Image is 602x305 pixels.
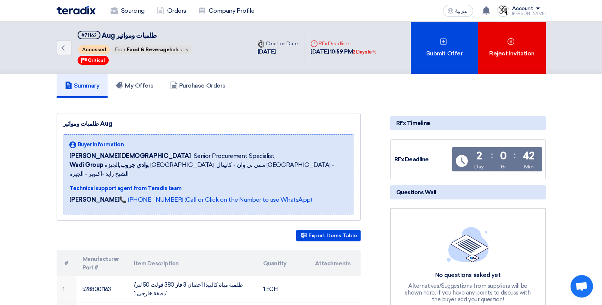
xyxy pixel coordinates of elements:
[69,196,120,203] strong: [PERSON_NAME]
[76,276,128,302] td: 5288001163
[476,151,482,161] div: 2
[69,161,148,168] b: Wadi Group وادي جروب,
[447,227,489,262] img: empty_state_list.svg
[353,48,376,56] div: 2 Days left
[76,250,128,276] th: Manufacturer Part #
[151,3,192,19] a: Orders
[396,188,436,196] span: Questions Wall
[57,276,76,302] td: 1
[524,163,534,171] div: Min
[404,271,532,279] div: No questions asked yet
[57,250,76,276] th: #
[78,31,193,40] h5: طلمبات ومواتير Aug
[404,283,532,303] div: Alternatives/Suggestions from suppliers will be shown here, If you have any points to discuss wit...
[571,275,593,298] a: Open chat
[455,9,469,14] span: العربية
[108,74,162,98] a: My Offers
[57,74,108,98] a: Summary
[65,82,100,89] h5: Summary
[128,250,257,276] th: Item Description
[512,12,546,16] div: [PERSON_NAME]
[257,276,309,302] td: 1 ECH
[501,163,506,171] div: Hr
[394,155,451,164] div: RFx Deadline
[128,276,257,302] td: طلمبة مياة كالبيدا 1حصان 3 فاز 380 فولت 50 لتر/دقيقة خارجى 1"
[81,33,97,38] div: #71162
[258,48,298,56] div: [DATE]
[411,22,478,74] div: Submit Offer
[111,45,192,54] span: From Industry
[310,48,376,56] div: [DATE] 10:59 PM
[309,250,361,276] th: Attachments
[257,250,309,276] th: Quantity
[78,141,124,149] span: Buyer Information
[194,152,276,161] span: Senior Procurement Specialist,
[57,6,96,15] img: Teradix logo
[474,163,484,171] div: Day
[512,6,533,12] div: Account
[78,45,110,54] span: Accessed
[69,161,348,179] span: الجيزة, [GEOGRAPHIC_DATA] ,مبنى بى وان - كابيتال [GEOGRAPHIC_DATA] - الشيخ زايد -أكتوبر - الجيزه
[69,184,348,192] div: Technical support agent from Teradix team
[119,196,312,203] a: 📞 [PHONE_NUMBER] (Call or Click on the Number to use WhatsApp)
[69,152,191,161] span: [PERSON_NAME][DEMOGRAPHIC_DATA]
[127,47,170,52] span: Food & Beverage
[310,40,376,48] div: RFx Deadline
[491,149,493,162] div: :
[102,31,156,40] span: طلمبات ومواتير Aug
[443,5,473,17] button: العربية
[523,151,535,161] div: 42
[497,5,509,17] img: intergear_Trade_logo_1756409606822.jpg
[478,22,546,74] div: Reject Invitation
[162,74,234,98] a: Purchase Orders
[116,82,154,89] h5: My Offers
[88,58,105,63] span: Critical
[390,116,546,130] div: RFx Timeline
[258,40,298,48] div: Creation Date
[63,119,354,128] div: طلمبات ومواتير Aug
[192,3,261,19] a: Company Profile
[500,151,507,161] div: 0
[514,149,516,162] div: :
[170,82,226,89] h5: Purchase Orders
[105,3,151,19] a: Sourcing
[296,230,361,241] button: Export Items Table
